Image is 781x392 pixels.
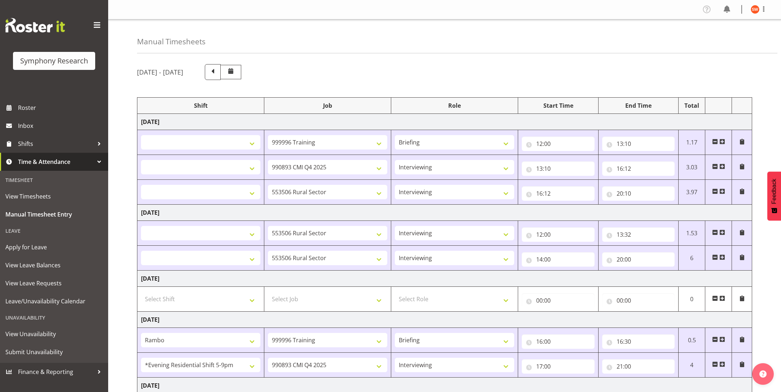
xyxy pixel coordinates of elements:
input: Click to select... [602,137,675,151]
a: View Unavailability [2,325,106,343]
td: [DATE] [137,205,752,221]
span: Inbox [18,120,105,131]
a: Apply for Leave [2,238,106,256]
td: [DATE] [137,312,752,328]
td: 1.53 [679,221,705,246]
input: Click to select... [522,186,594,201]
div: Job [268,101,387,110]
a: View Leave Requests [2,274,106,292]
div: End Time [602,101,675,110]
td: [DATE] [137,271,752,287]
span: View Timesheets [5,191,103,202]
input: Click to select... [602,227,675,242]
input: Click to select... [602,161,675,176]
img: Rosterit website logo [5,18,65,32]
td: 4 [679,353,705,378]
a: Submit Unavailability [2,343,106,361]
div: Leave [2,223,106,238]
input: Click to select... [522,227,594,242]
h5: [DATE] - [DATE] [137,68,183,76]
input: Click to select... [522,137,594,151]
a: Manual Timesheet Entry [2,205,106,223]
input: Click to select... [522,252,594,267]
td: 6 [679,246,705,271]
span: Roster [18,102,105,113]
span: View Leave Requests [5,278,103,289]
span: Finance & Reporting [18,366,94,377]
td: 3.03 [679,155,705,180]
div: Timesheet [2,173,106,187]
input: Click to select... [602,334,675,349]
span: Manual Timesheet Entry [5,209,103,220]
button: Feedback - Show survey [767,171,781,220]
input: Click to select... [602,359,675,374]
div: Total [682,101,701,110]
span: Leave/Unavailability Calendar [5,296,103,307]
span: View Leave Balances [5,260,103,271]
span: Shifts [18,138,94,149]
a: View Leave Balances [2,256,106,274]
td: 1.17 [679,130,705,155]
input: Click to select... [522,161,594,176]
span: Apply for Leave [5,242,103,253]
td: 0 [679,287,705,312]
input: Click to select... [522,359,594,374]
input: Click to select... [522,334,594,349]
div: Shift [141,101,260,110]
td: [DATE] [137,114,752,130]
td: 3.97 [679,180,705,205]
span: Time & Attendance [18,156,94,167]
a: View Timesheets [2,187,106,205]
input: Click to select... [602,186,675,201]
div: Symphony Research [20,55,88,66]
span: View Unavailability [5,329,103,339]
td: 0.5 [679,328,705,353]
a: Leave/Unavailability Calendar [2,292,106,310]
img: shannon-whelan11890.jpg [751,5,759,14]
span: Feedback [771,179,777,204]
div: Role [395,101,514,110]
div: Unavailability [2,310,106,325]
input: Click to select... [522,293,594,308]
h4: Manual Timesheets [137,37,206,46]
div: Start Time [522,101,594,110]
span: Submit Unavailability [5,347,103,357]
img: help-xxl-2.png [759,370,767,378]
input: Click to select... [602,252,675,267]
input: Click to select... [602,293,675,308]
